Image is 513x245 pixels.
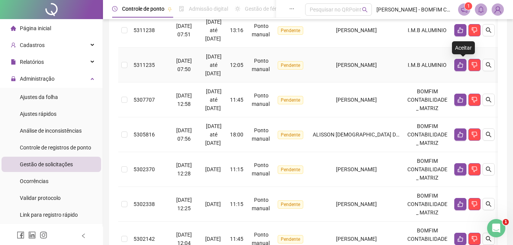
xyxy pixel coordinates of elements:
span: Cadastros [20,42,45,48]
span: Ponto manual [252,58,270,72]
span: 11:15 [230,201,243,207]
span: like [457,62,463,68]
span: facebook [17,231,24,239]
span: 5307707 [133,97,155,103]
span: [DATE] 07:50 [176,58,192,72]
span: Pendente [278,96,303,104]
span: search [486,62,492,68]
span: like [457,166,463,172]
td: I.M.B ALUMINIO [404,13,451,48]
span: linkedin [28,231,36,239]
span: [DATE] [205,166,221,172]
span: Ponto manual [252,162,270,177]
span: Pendente [278,131,303,139]
span: home [11,26,16,31]
span: Pendente [278,235,303,243]
span: Validar protocolo [20,195,61,201]
span: dislike [471,97,478,103]
span: 5311235 [133,62,155,68]
span: Ocorrências [20,178,48,184]
td: BOMFIM CONTABILIDADE _ MATRIZ [404,117,451,152]
span: Ajustes da folha [20,94,58,100]
span: Ajustes rápidos [20,111,56,117]
span: instagram [40,231,47,239]
span: [PERSON_NAME] [336,201,377,207]
span: dislike [471,201,478,207]
span: 5305816 [133,131,155,138]
span: [DATE] até [DATE] [205,88,222,111]
span: search [486,166,492,172]
span: [DATE] 07:51 [176,23,192,37]
span: ellipsis [289,6,294,11]
span: [PERSON_NAME] [336,166,377,172]
span: file [11,59,16,65]
span: Link para registro rápido [20,212,78,218]
span: [DATE] [205,201,221,207]
span: Pendente [278,61,303,70]
span: 1 [503,219,509,225]
span: dislike [471,62,478,68]
span: clock-circle [112,6,117,11]
span: Pendente [278,26,303,35]
span: search [486,131,492,138]
span: [DATE] 12:28 [176,162,192,177]
span: Análise de inconsistências [20,128,82,134]
span: sun [235,6,240,11]
td: BOMFIM CONTABILIDADE _ MATRIZ [404,187,451,222]
span: user-add [11,42,16,48]
td: I.M.B ALUMINIO [404,48,451,83]
span: like [457,236,463,242]
span: 18:00 [230,131,243,138]
span: 11:15 [230,166,243,172]
span: Ponto manual [252,127,270,142]
span: Gestão de solicitações [20,161,73,167]
span: lock [11,76,16,81]
span: file-done [179,6,184,11]
span: 11:45 [230,97,243,103]
td: BOMFIM CONTABILIDADE _ MATRIZ [404,152,451,187]
span: [DATE] 12:25 [176,197,192,211]
span: Admissão digital [189,6,228,12]
span: 5302142 [133,236,155,242]
span: 1 [467,3,470,9]
span: dislike [471,131,478,138]
span: Ponto manual [252,92,270,107]
span: [DATE] 07:56 [176,127,192,142]
span: 12:05 [230,62,243,68]
span: like [457,201,463,207]
span: Página inicial [20,25,51,31]
span: dislike [471,166,478,172]
span: dislike [471,27,478,33]
div: Aceitar [452,41,475,54]
span: [PERSON_NAME] - BOMFIM CONTABILIDADE E AUDITORIA S/S EPP [376,5,453,14]
span: [PERSON_NAME] [336,97,377,103]
td: BOMFIM CONTABILIDADE _ MATRIZ [404,83,451,117]
span: search [486,97,492,103]
span: Ponto manual [252,197,270,211]
span: ALISSON [DEMOGRAPHIC_DATA] DE [DEMOGRAPHIC_DATA] [313,131,456,138]
span: search [486,201,492,207]
span: [DATE] até [DATE] [205,19,222,42]
span: Relatórios [20,59,44,65]
span: [DATE] 12:58 [176,92,192,107]
span: [DATE] até [DATE] [205,123,222,146]
span: 13:16 [230,27,243,33]
span: like [457,27,463,33]
span: bell [478,6,484,13]
span: [PERSON_NAME] [336,27,377,33]
img: 1027 [492,4,503,15]
span: like [457,131,463,138]
span: Controle de ponto [122,6,164,12]
span: Ponto manual [252,23,270,37]
span: [PERSON_NAME] [336,62,377,68]
span: notification [461,6,468,13]
span: [DATE] [205,236,221,242]
span: 5302338 [133,201,155,207]
sup: 1 [465,2,472,10]
span: search [486,236,492,242]
iframe: Intercom live chat [487,219,505,237]
span: Pendente [278,165,303,174]
span: search [362,7,368,13]
span: Administração [20,76,55,82]
span: 5302370 [133,166,155,172]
